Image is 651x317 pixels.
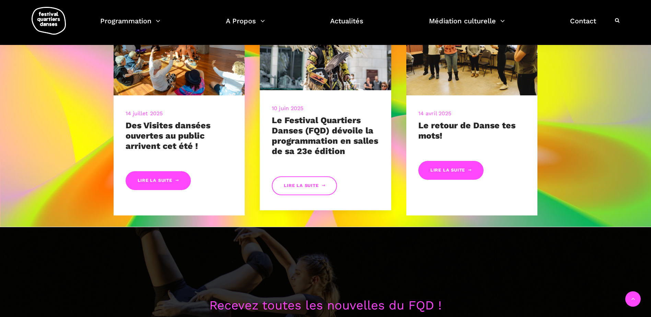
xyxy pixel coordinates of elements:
a: Le retour de Danse tes mots! [418,120,515,141]
a: Lire la suite [418,161,484,180]
a: 14 avril 2025 [418,110,451,117]
a: Programmation [100,15,160,35]
p: Recevez toutes les nouvelles du FQD ! [113,296,538,316]
a: 10 juin 2025 [272,105,303,111]
a: Le Festival Quartiers Danses (FQD) dévoile la programmation en salles de sa 23e édition [272,115,378,156]
img: R Barbara Diabo 11 crédit Romain Lorraine (30) [260,3,391,90]
img: CARI, 8 mars 2023-209 [406,8,538,95]
a: Actualités [330,15,363,35]
img: logo-fqd-med [32,7,66,35]
a: Lire la suite [272,176,337,195]
a: Contact [570,15,596,35]
a: Lire la suite [126,171,191,190]
a: A Propos [226,15,265,35]
img: 20240905-9595 [114,8,245,95]
a: Des Visites dansées ouvertes au public arrivent cet été ! [126,120,210,151]
a: Médiation culturelle [429,15,505,35]
a: 14 juillet 2025 [126,110,163,117]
